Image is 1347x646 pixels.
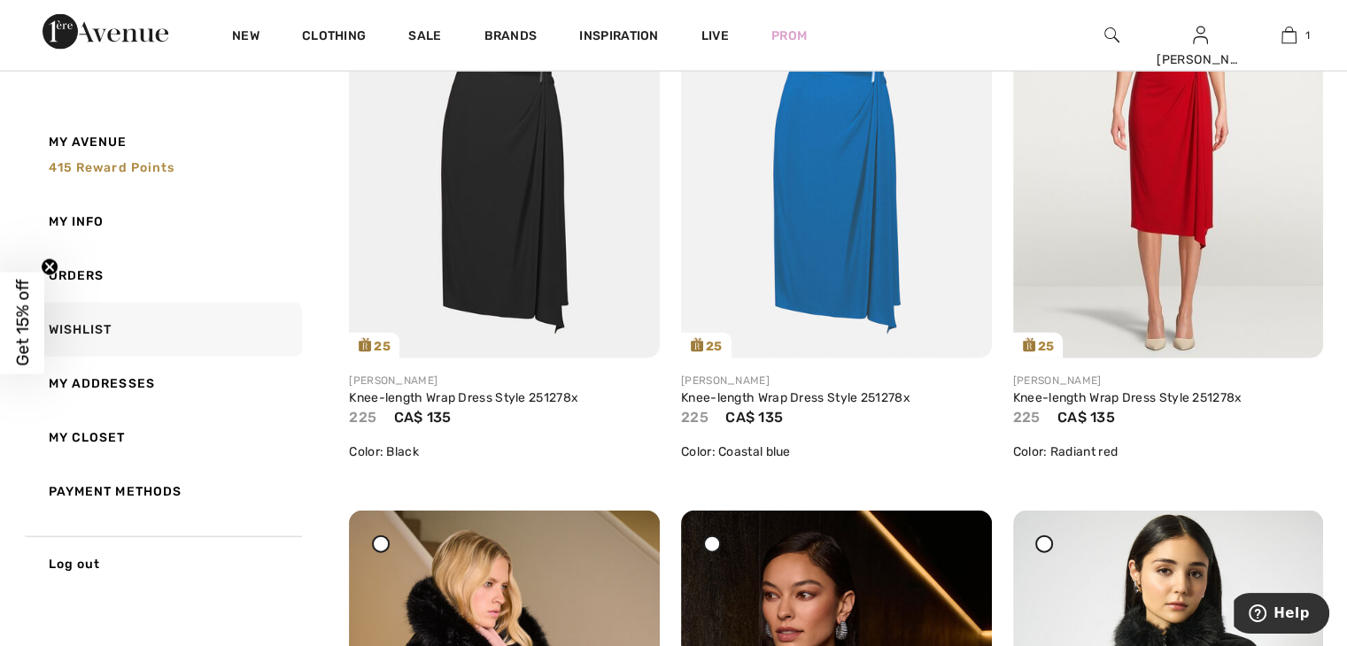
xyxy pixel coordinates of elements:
span: 415 Reward points [49,160,175,175]
img: My Info [1193,25,1208,46]
a: Sale [408,28,441,47]
a: Knee-length Wrap Dress Style 251278x [681,390,910,405]
a: New [232,28,259,47]
a: Log out [23,536,302,591]
a: Knee-length Wrap Dress Style 251278x [349,390,578,405]
div: [PERSON_NAME] [1013,373,1324,388]
span: CA$ 135 [725,409,783,426]
span: CA$ 135 [1057,409,1115,426]
div: [PERSON_NAME] [349,373,660,388]
a: 1 [1245,25,1332,46]
button: Close teaser [41,258,58,276]
a: Knee-length Wrap Dress Style 251278x [1013,390,1242,405]
span: 225 [1013,409,1041,426]
a: Sign In [1193,27,1208,43]
span: Inspiration [579,28,658,47]
span: 225 [681,409,708,426]
a: Orders [23,249,302,303]
img: search the website [1104,25,1119,46]
a: Prom [771,27,807,45]
a: Payment Methods [23,465,302,519]
span: CA$ 135 [393,409,451,426]
a: Wishlist [23,303,302,357]
span: 1 [1305,27,1310,43]
div: Color: Coastal blue [681,442,992,461]
a: Live [701,27,729,45]
span: Get 15% off [12,280,33,366]
img: My Bag [1281,25,1297,46]
div: Color: Radiant red [1013,442,1324,461]
a: Clothing [302,28,366,47]
span: 225 [349,409,376,426]
a: Brands [484,28,538,47]
span: My Avenue [49,133,128,151]
a: My Addresses [23,357,302,411]
iframe: Opens a widget where you can find more information [1234,593,1329,637]
img: 1ère Avenue [43,14,168,50]
a: My Info [23,195,302,249]
div: [PERSON_NAME] [681,373,992,388]
div: Color: Black [349,442,660,461]
a: My Closet [23,411,302,465]
div: [PERSON_NAME] [1157,50,1243,69]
